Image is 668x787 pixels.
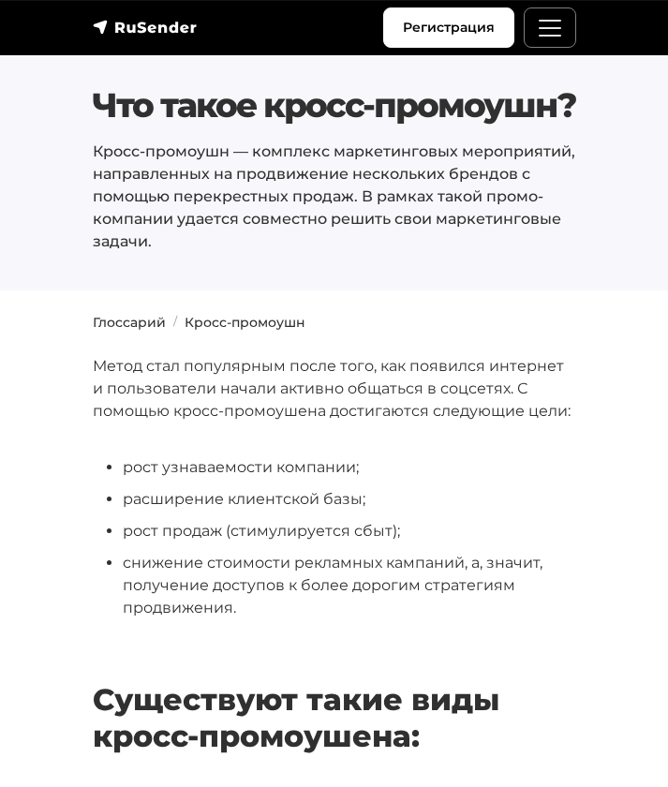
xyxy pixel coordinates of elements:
a: Глоссарий [93,314,166,331]
li: рост продаж (стимулируется сбыт); [123,520,576,542]
button: Меню [524,7,576,48]
a: Регистрация [383,7,514,48]
li: снижение стоимости рекламных кампаний, а, значит, получение доступов к более дорогим стратегиям п... [123,552,576,619]
p: Кросс-промоушн — комплекс маркетинговых мероприятий, направленных на продвижение нескольких бренд... [93,141,576,253]
li: Кросс-промоушн [166,313,305,333]
img: RuSender [93,18,198,37]
li: расширение клиентской базы; [123,488,576,511]
nav: breadcrumb [82,313,587,333]
h2: Существуют такие виды кросс-промоушена: [93,634,576,754]
li: рост узнаваемости компании; [123,456,576,479]
p: Метод стал популярным после того, как появился интернет и пользователи начали активно общаться в ... [93,355,576,423]
h1: Что такое кросс-промоушн? [93,85,576,126]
